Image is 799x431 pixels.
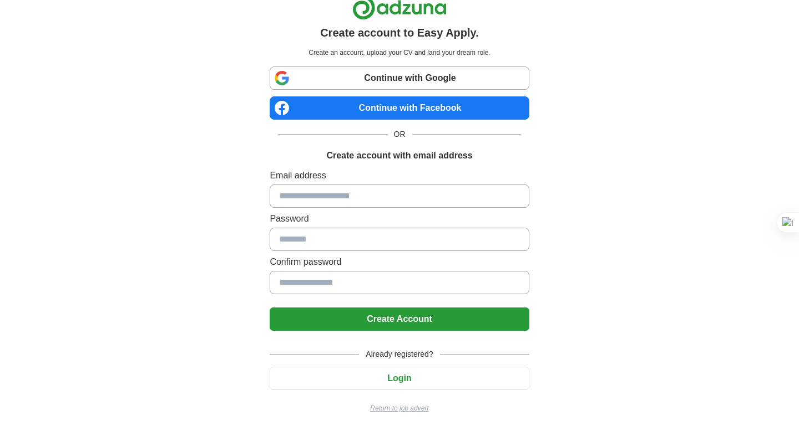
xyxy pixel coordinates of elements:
button: Login [270,367,529,390]
span: OR [387,129,412,140]
label: Password [270,212,529,225]
h1: Create account to Easy Apply. [320,24,479,41]
label: Email address [270,169,529,182]
button: Create Account [270,307,529,331]
h1: Create account with email address [326,149,472,162]
a: Continue with Facebook [270,96,529,120]
a: Login [270,373,529,383]
span: Already registered? [359,348,439,360]
label: Confirm password [270,255,529,269]
p: Create an account, upload your CV and land your dream role. [272,48,527,58]
a: Continue with Google [270,66,529,90]
a: Return to job advert [270,403,529,413]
